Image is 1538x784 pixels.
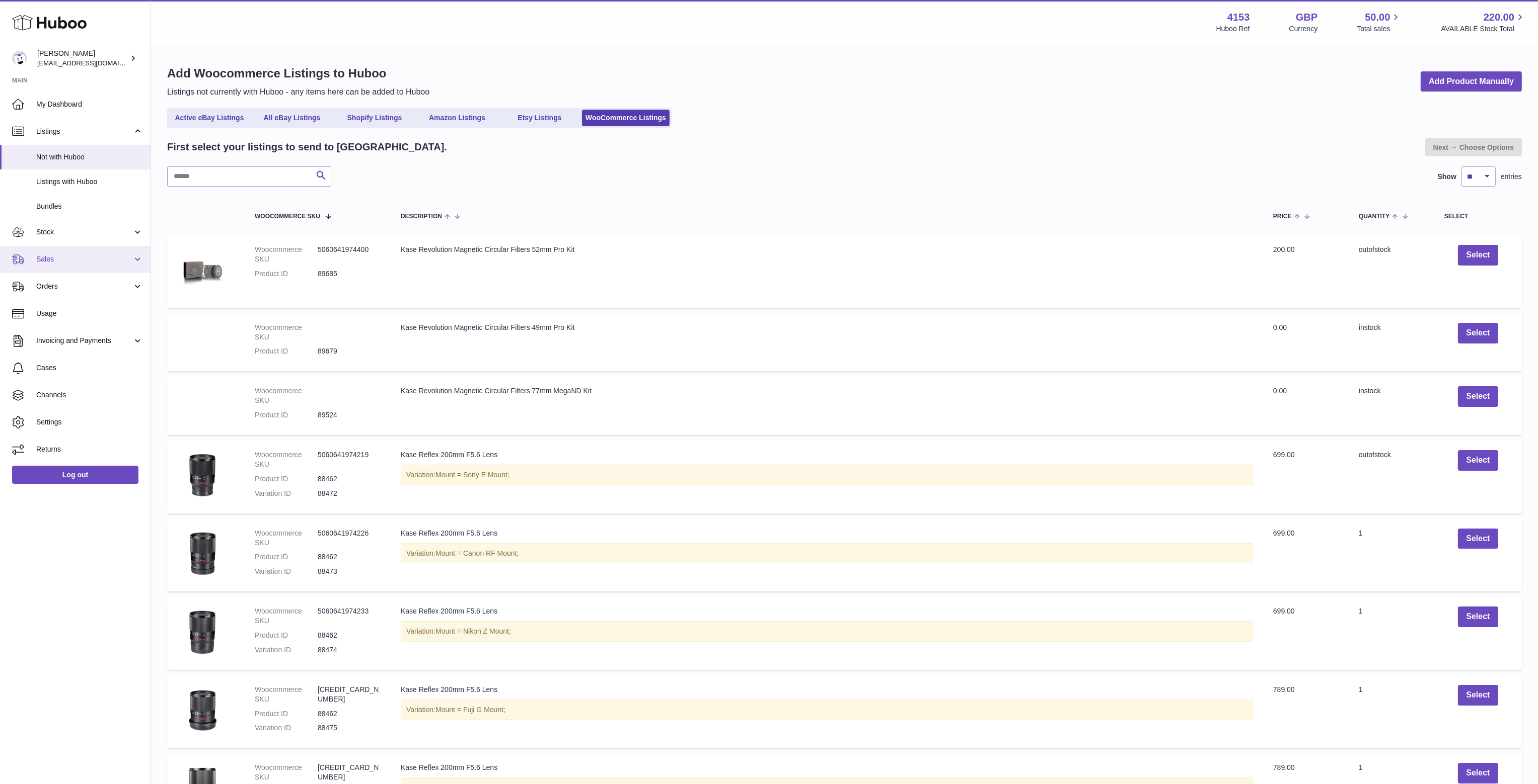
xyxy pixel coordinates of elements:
a: All eBay Listings [252,110,332,126]
button: Select [1458,386,1498,407]
span: Cases [36,363,143,373]
span: AVAILABLE Stock Total [1441,24,1526,34]
span: 789.00 [1273,763,1295,771]
h2: First select your listings to send to [GEOGRAPHIC_DATA]. [167,140,447,154]
span: 0.00 [1273,387,1287,395]
dt: Variation ID [255,567,318,576]
h1: Add Woocommerce Listings to Huboo [167,65,429,81]
dd: 5060641974219 [318,450,381,469]
span: Mount = Canon RF Mount; [435,549,519,557]
td: Kase Reflex 200mm F5.6 Lens [391,596,1263,670]
td: 1 [1349,518,1434,592]
dt: Variation ID [255,645,318,655]
span: Price [1273,213,1292,220]
span: Description [401,213,442,220]
dt: Product ID [255,474,318,484]
span: Orders [36,282,132,291]
td: outofstock [1349,440,1434,513]
label: Show [1438,172,1456,182]
dt: Product ID [255,346,318,356]
dd: 88472 [318,489,381,498]
dt: Woocommerce SKU [255,763,318,782]
div: Variation: [401,465,1253,485]
div: Variation: [401,621,1253,642]
span: [EMAIL_ADDRESS][DOMAIN_NAME] [37,59,148,67]
a: Active eBay Listings [169,110,250,126]
a: Etsy Listings [499,110,580,126]
div: Huboo Ref [1216,24,1250,34]
dd: 88462 [318,631,381,640]
td: instock [1349,313,1434,372]
span: Mount = Sony E Mount; [435,471,509,479]
button: Select [1458,450,1498,471]
dd: 88473 [318,567,381,576]
span: 789.00 [1273,685,1295,693]
div: Variation: [401,543,1253,564]
a: Amazon Listings [417,110,497,126]
button: Select [1458,245,1498,266]
a: WooCommerce Listings [582,110,670,126]
dd: [CREDIT_CARD_NUMBER] [318,685,381,704]
dt: Variation ID [255,723,318,733]
dt: Product ID [255,269,318,279]
dd: [CREDIT_CARD_NUMBER] [318,763,381,782]
span: Returns [36,445,143,454]
button: Select [1458,323,1498,343]
dt: Woocommerce SKU [255,529,318,548]
span: Not with Huboo [36,152,143,162]
div: Select [1444,213,1512,220]
span: Invoicing and Payments [36,336,132,345]
dd: 5060641974233 [318,606,381,626]
div: Currency [1289,24,1318,34]
dd: 88475 [318,723,381,733]
button: Select [1458,685,1498,706]
span: 699.00 [1273,607,1295,615]
img: KW_magnetic_pro_nd_kit_01_1920x1920_1920x1920.jpeg [177,245,228,295]
dd: 89685 [318,269,381,279]
dd: 89679 [318,346,381,356]
dt: Product ID [255,709,318,719]
span: 699.00 [1273,529,1295,537]
p: Listings not currently with Huboo - any items here can be added to Huboo [167,86,429,98]
td: Kase Reflex 200mm F5.6 Lens [391,675,1263,748]
button: Select [1458,763,1498,783]
dt: Woocommerce SKU [255,245,318,264]
dd: 88474 [318,645,381,655]
span: Listings with Huboo [36,177,143,187]
a: 220.00 AVAILABLE Stock Total [1441,11,1526,34]
strong: 4153 [1227,11,1250,24]
dd: 89524 [318,410,381,420]
dt: Woocommerce SKU [255,606,318,626]
span: 50.00 [1365,11,1390,24]
td: Kase Revolution Magnetic Circular Filters 52mm Pro Kit [391,235,1263,308]
span: Usage [36,309,143,318]
dt: Product ID [255,631,318,640]
td: outofstock [1349,235,1434,308]
dt: Woocommerce SKU [255,323,318,342]
strong: GBP [1296,11,1317,24]
td: Kase Revolution Magnetic Circular Filters 77mm MegaND Kit [391,376,1263,435]
td: 1 [1349,596,1434,670]
td: 1 [1349,675,1434,748]
span: Woocommerce SKU [255,213,320,220]
td: Kase Reflex 200mm F5.6 Lens [391,440,1263,513]
span: Listings [36,127,132,136]
img: Fujifilm-G-mount.png [177,685,228,735]
span: Bundles [36,202,143,211]
a: Log out [12,466,138,484]
td: Kase Revolution Magnetic Circular Filters 49mm Pro Kit [391,313,1263,372]
img: Sony-E-mount.png [177,450,228,500]
dd: 5060641974226 [318,529,381,548]
dt: Product ID [255,552,318,562]
span: Sales [36,254,132,264]
span: Mount = Fuji G Mount; [435,706,505,714]
a: Add Product Manually [1421,71,1522,92]
span: Settings [36,417,143,427]
span: My Dashboard [36,100,143,109]
div: Variation: [401,700,1253,720]
dt: Product ID [255,410,318,420]
dt: Woocommerce SKU [255,386,318,405]
span: Stock [36,227,132,237]
td: Kase Reflex 200mm F5.6 Lens [391,518,1263,592]
span: 699.00 [1273,451,1295,459]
